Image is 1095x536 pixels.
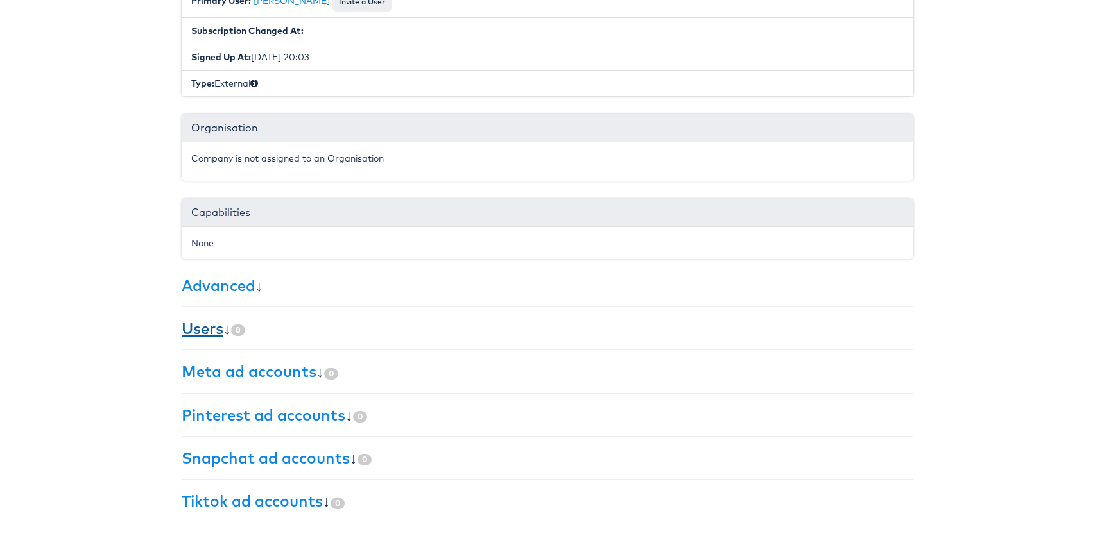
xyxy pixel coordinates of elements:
[182,276,255,295] a: Advanced
[182,199,913,227] div: Capabilities
[331,498,345,509] span: 0
[182,70,913,96] li: External
[182,319,223,338] a: Users
[191,152,904,165] p: Company is not assigned to an Organisation
[182,114,913,142] div: Organisation
[182,491,323,510] a: Tiktok ad accounts
[358,454,372,465] span: 0
[231,324,245,336] span: 8
[182,449,913,466] h3: ↓
[182,448,350,467] a: Snapchat ad accounts
[191,78,214,89] b: Type:
[182,363,913,380] h3: ↓
[182,277,913,294] h3: ↓
[324,368,338,380] span: 0
[191,25,304,37] b: Subscription Changed At:
[182,492,913,509] h3: ↓
[191,51,251,63] b: Signed Up At:
[182,406,913,423] h3: ↓
[182,405,345,424] a: Pinterest ad accounts
[191,237,904,249] div: None
[182,44,913,71] li: [DATE] 20:03
[182,320,913,337] h3: ↓
[353,411,367,423] span: 0
[182,362,316,381] a: Meta ad accounts
[250,78,258,89] span: Internal (staff) or External (client)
